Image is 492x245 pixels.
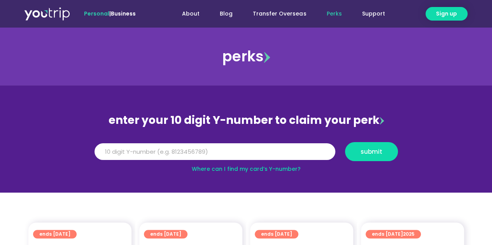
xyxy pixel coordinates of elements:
[372,230,415,238] span: ends [DATE]
[39,230,70,238] span: ends [DATE]
[436,10,457,18] span: Sign up
[261,230,292,238] span: ends [DATE]
[172,7,210,21] a: About
[33,230,77,238] a: ends [DATE]
[84,10,136,17] span: |
[210,7,243,21] a: Blog
[243,7,316,21] a: Transfer Overseas
[157,7,395,21] nav: Menu
[361,149,382,155] span: submit
[95,142,398,167] form: Y Number
[345,142,398,161] button: submit
[403,231,415,237] span: 2025
[425,7,467,21] a: Sign up
[255,230,298,238] a: ends [DATE]
[352,7,395,21] a: Support
[95,143,335,160] input: 10 digit Y-number (e.g. 8123456789)
[91,110,402,130] div: enter your 10 digit Y-number to claim your perk
[144,230,187,238] a: ends [DATE]
[366,230,421,238] a: ends [DATE]2025
[316,7,352,21] a: Perks
[111,10,136,17] a: Business
[84,10,109,17] span: Personal
[192,165,301,173] a: Where can I find my card’s Y-number?
[150,230,181,238] span: ends [DATE]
